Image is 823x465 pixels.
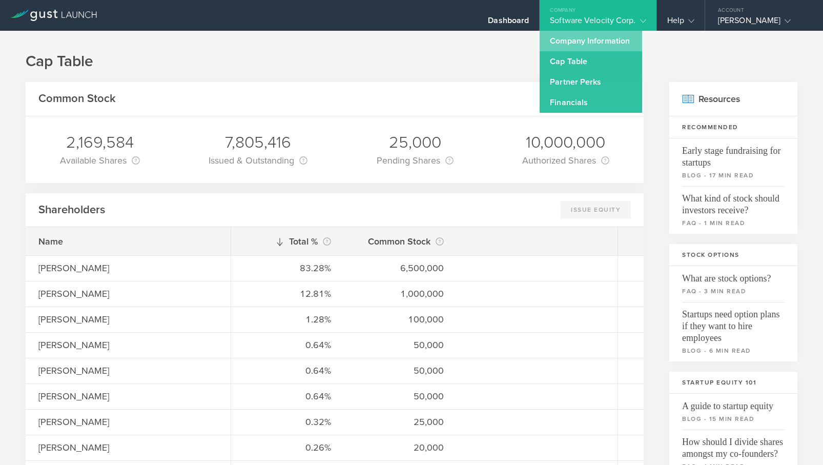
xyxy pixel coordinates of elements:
[669,82,797,116] h2: Resources
[38,415,218,429] div: [PERSON_NAME]
[377,153,454,168] div: Pending Shares
[38,338,218,352] div: [PERSON_NAME]
[669,266,797,302] a: What are stock options?faq - 3 min read
[244,390,331,403] div: 0.64%
[357,261,444,275] div: 6,500,000
[667,15,694,31] div: Help
[669,394,797,430] a: A guide to startup equityblog - 15 min read
[60,153,140,168] div: Available Shares
[357,234,444,249] div: Common Stock
[357,313,444,326] div: 100,000
[682,138,785,169] span: Early stage fundraising for startups
[244,313,331,326] div: 1.28%
[682,287,785,296] small: faq - 3 min read
[522,132,609,153] div: 10,000,000
[38,287,218,300] div: [PERSON_NAME]
[550,15,646,31] div: Software Velocity Corp.
[244,338,331,352] div: 0.64%
[669,302,797,361] a: Startups need option plans if they want to hire employeesblog - 6 min read
[682,394,785,412] span: A guide to startup equity
[682,186,785,216] span: What kind of stock should investors receive?
[244,441,331,454] div: 0.26%
[38,261,218,275] div: [PERSON_NAME]
[718,15,805,31] div: [PERSON_NAME]
[244,261,331,275] div: 83.28%
[60,132,140,153] div: 2,169,584
[682,346,785,355] small: blog - 6 min read
[669,186,797,234] a: What kind of stock should investors receive?faq - 1 min read
[26,51,797,72] h1: Cap Table
[357,364,444,377] div: 50,000
[357,441,444,454] div: 20,000
[209,132,307,153] div: 7,805,416
[38,441,218,454] div: [PERSON_NAME]
[38,235,218,248] div: Name
[669,138,797,186] a: Early stage fundraising for startupsblog - 17 min read
[682,414,785,423] small: blog - 15 min read
[244,364,331,377] div: 0.64%
[682,302,785,344] span: Startups need option plans if they want to hire employees
[357,338,444,352] div: 50,000
[357,415,444,429] div: 25,000
[682,171,785,180] small: blog - 17 min read
[244,234,331,249] div: Total %
[38,91,116,106] h2: Common Stock
[209,153,307,168] div: Issued & Outstanding
[522,153,609,168] div: Authorized Shares
[38,313,218,326] div: [PERSON_NAME]
[682,218,785,228] small: faq - 1 min read
[488,15,529,31] div: Dashboard
[357,287,444,300] div: 1,000,000
[669,116,797,138] h3: Recommended
[682,266,785,285] span: What are stock options?
[244,415,331,429] div: 0.32%
[38,203,105,217] h2: Shareholders
[682,430,785,460] span: How should I divide shares amongst my co-founders?
[772,416,823,465] iframe: Chat Widget
[38,364,218,377] div: [PERSON_NAME]
[38,390,218,403] div: [PERSON_NAME]
[244,287,331,300] div: 12.81%
[669,244,797,266] h3: Stock Options
[377,132,454,153] div: 25,000
[357,390,444,403] div: 50,000
[669,372,797,394] h3: Startup Equity 101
